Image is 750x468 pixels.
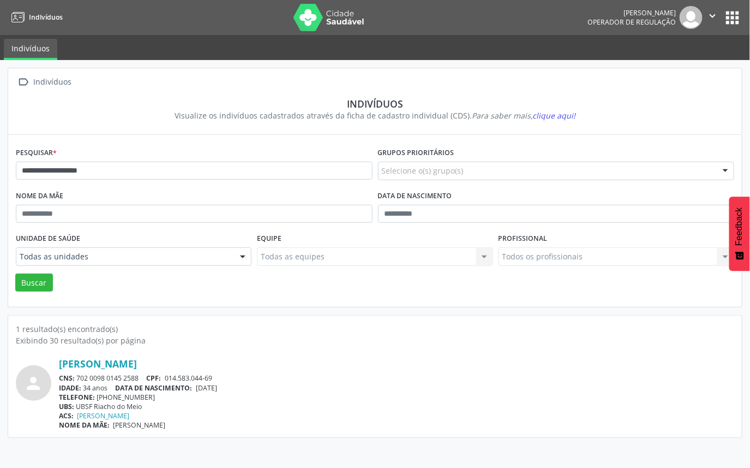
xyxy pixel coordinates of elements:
span: [PERSON_NAME] [113,420,166,430]
span: [DATE] [196,383,217,393]
div: Indivíduos [32,74,74,90]
div: Visualize os indivíduos cadastrados através da ficha de cadastro individual (CDS). [23,110,727,121]
span: DATA DE NASCIMENTO: [116,383,193,393]
label: Data de nascimento [378,188,452,205]
span: TELEFONE: [59,393,95,402]
label: Grupos prioritários [378,145,454,162]
span: UBS: [59,402,74,411]
span: Feedback [735,208,745,246]
label: Profissional [499,230,548,247]
i:  [16,74,32,90]
div: 34 anos [59,383,734,393]
div: [PERSON_NAME] [587,8,676,17]
button:  [703,6,723,29]
label: Nome da mãe [16,188,63,205]
div: [PHONE_NUMBER] [59,393,734,402]
a:  Indivíduos [16,74,74,90]
button: Feedback - Mostrar pesquisa [729,197,750,271]
span: Indivíduos [29,13,63,22]
a: Indivíduos [4,39,57,60]
button: Buscar [15,274,53,292]
button: apps [723,8,742,27]
a: Indivíduos [8,8,63,26]
span: NOME DA MÃE: [59,420,110,430]
label: Equipe [257,230,281,247]
img: img [680,6,703,29]
i:  [707,10,719,22]
span: Operador de regulação [587,17,676,27]
span: CNS: [59,374,75,383]
i: Para saber mais, [472,110,575,121]
span: 014.583.044-69 [165,374,212,383]
span: Todas as unidades [20,251,229,262]
span: IDADE: [59,383,81,393]
i: person [24,374,44,393]
a: [PERSON_NAME] [77,411,130,420]
span: ACS: [59,411,74,420]
div: UBSF Riacho do Meio [59,402,734,411]
div: Exibindo 30 resultado(s) por página [16,335,734,346]
span: Selecione o(s) grupo(s) [382,165,464,176]
div: Indivíduos [23,98,727,110]
span: clique aqui! [532,110,575,121]
div: 1 resultado(s) encontrado(s) [16,323,734,335]
label: Unidade de saúde [16,230,80,247]
span: CPF: [147,374,161,383]
label: Pesquisar [16,145,57,162]
a: [PERSON_NAME] [59,358,137,370]
div: 702 0098 0145 2588 [59,374,734,383]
